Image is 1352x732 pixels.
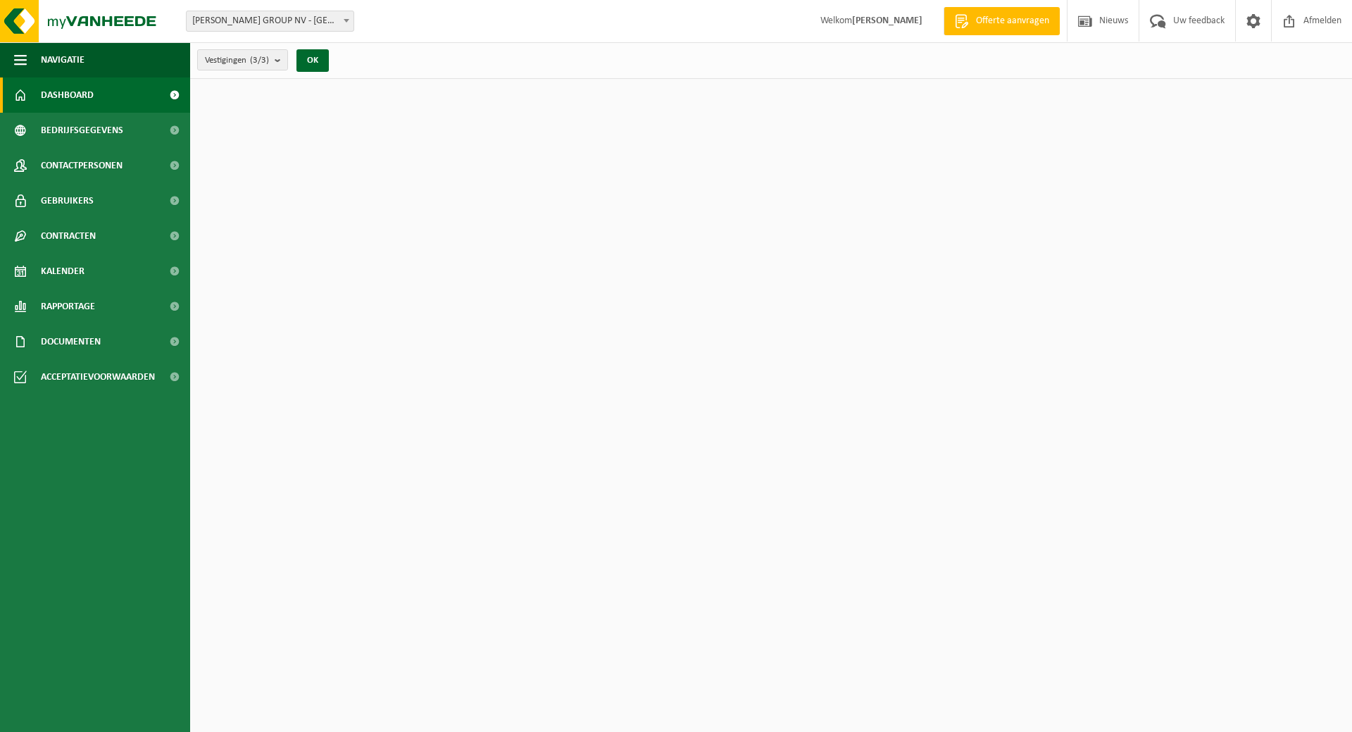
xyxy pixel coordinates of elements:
[41,183,94,218] span: Gebruikers
[41,148,123,183] span: Contactpersonen
[41,42,84,77] span: Navigatie
[197,49,288,70] button: Vestigingen(3/3)
[41,289,95,324] span: Rapportage
[41,359,155,395] span: Acceptatievoorwaarden
[41,324,101,359] span: Documenten
[186,11,354,32] span: LEMAHIEU GROUP NV - GENT
[250,56,269,65] count: (3/3)
[852,15,922,26] strong: [PERSON_NAME]
[944,7,1060,35] a: Offerte aanvragen
[187,11,353,31] span: LEMAHIEU GROUP NV - GENT
[972,14,1053,28] span: Offerte aanvragen
[296,49,329,72] button: OK
[41,113,123,148] span: Bedrijfsgegevens
[41,77,94,113] span: Dashboard
[205,50,269,71] span: Vestigingen
[41,218,96,254] span: Contracten
[41,254,84,289] span: Kalender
